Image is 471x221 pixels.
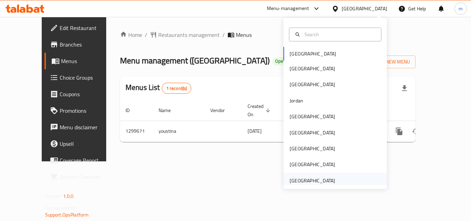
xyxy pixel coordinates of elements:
button: Change Status [408,123,424,140]
span: Menus [236,31,252,39]
span: Branches [60,40,115,49]
td: 1299671 [120,121,153,142]
a: Upsell [44,135,120,152]
span: m [459,5,463,12]
span: Name [159,106,180,114]
input: Search [302,31,377,38]
div: [GEOGRAPHIC_DATA] [290,177,335,184]
span: Add New Menu [368,58,410,66]
button: Add New Menu [362,56,415,68]
button: more [391,123,408,140]
span: Created On [248,102,272,119]
span: Menu management ( [GEOGRAPHIC_DATA] ) [120,53,270,68]
li: / [222,31,225,39]
div: [GEOGRAPHIC_DATA] [290,145,335,152]
nav: breadcrumb [120,31,415,39]
a: Menus [44,53,120,69]
span: Menus [61,57,115,65]
span: Menu disclaimer [60,123,115,131]
div: Export file [396,80,413,97]
a: Branches [44,36,120,53]
div: [GEOGRAPHIC_DATA] [290,113,335,120]
span: Edit Restaurant [60,24,115,32]
span: Version: [45,192,62,201]
span: 1 record(s) [162,85,191,92]
div: [GEOGRAPHIC_DATA] [290,161,335,168]
h2: Menus List [126,82,191,94]
a: Coverage Report [44,152,120,169]
div: Total records count [162,83,192,94]
span: Restaurants management [158,31,220,39]
a: Grocery Checklist [44,169,120,185]
li: / [145,31,147,39]
span: ID [126,106,139,114]
span: [DATE] [248,127,262,135]
span: Coupons [60,90,115,98]
span: Vendor [210,106,234,114]
a: Edit Restaurant [44,20,120,36]
span: Get support on: [45,203,77,212]
div: [GEOGRAPHIC_DATA] [342,5,387,12]
div: [GEOGRAPHIC_DATA] [290,129,335,137]
td: youstina [153,121,205,142]
div: [GEOGRAPHIC_DATA] [290,65,335,72]
span: Coverage Report [60,156,115,164]
a: Menu disclaimer [44,119,120,135]
div: [GEOGRAPHIC_DATA] [290,81,335,88]
a: Restaurants management [150,31,220,39]
a: Promotions [44,102,120,119]
div: Jordan [290,97,303,104]
div: Open [272,57,288,66]
a: Choice Groups [44,69,120,86]
span: Open [272,58,288,64]
span: Promotions [60,107,115,115]
span: 1.0.0 [63,192,74,201]
div: Menu-management [267,4,309,13]
span: Upsell [60,140,115,148]
a: Coupons [44,86,120,102]
span: Choice Groups [60,73,115,82]
span: Grocery Checklist [60,173,115,181]
a: Home [120,31,142,39]
a: Support.OpsPlatform [45,210,89,219]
